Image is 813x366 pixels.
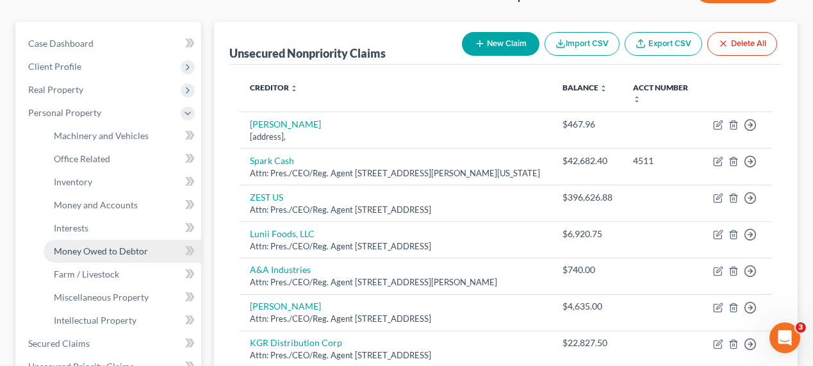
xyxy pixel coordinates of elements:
span: Miscellaneous Property [54,292,149,303]
a: Interests [44,217,201,240]
a: Money Owed to Debtor [44,240,201,263]
a: Balance unfold_more [563,83,607,92]
a: Acct Number unfold_more [633,83,688,103]
div: $6,920.75 [563,228,612,240]
a: Money and Accounts [44,194,201,217]
div: Attn: Pres./CEO/Reg. Agent [STREET_ADDRESS] [250,313,542,325]
a: [PERSON_NAME] [250,301,321,312]
div: $396,626.88 [563,191,612,204]
a: Lunii Foods, LLC [250,228,315,239]
a: KGR Distribution Corp [250,337,342,348]
a: [PERSON_NAME] [250,119,321,129]
div: $740.00 [563,263,612,276]
div: 4511 [633,154,693,167]
div: Attn: Pres./CEO/Reg. Agent [STREET_ADDRESS][PERSON_NAME][US_STATE] [250,167,542,179]
a: Secured Claims [18,332,201,355]
div: Attn: Pres./CEO/Reg. Agent [STREET_ADDRESS][PERSON_NAME] [250,276,542,288]
div: Attn: Pres./CEO/Reg. Agent [STREET_ADDRESS] [250,240,542,253]
div: Attn: Pres./CEO/Reg. Agent [STREET_ADDRESS] [250,349,542,362]
button: New Claim [462,32,539,56]
a: Creditor unfold_more [250,83,298,92]
i: unfold_more [290,85,298,92]
a: Case Dashboard [18,32,201,55]
i: unfold_more [600,85,607,92]
span: Client Profile [28,61,81,72]
a: Spark Cash [250,155,294,166]
a: Export CSV [625,32,702,56]
span: Secured Claims [28,338,90,349]
span: Money and Accounts [54,199,138,210]
div: [address], [250,131,542,143]
span: Inventory [54,176,92,187]
span: Machinery and Vehicles [54,130,149,141]
span: Office Related [54,153,110,164]
a: ZEST US [250,192,283,203]
span: Case Dashboard [28,38,94,49]
a: Intellectual Property [44,309,201,332]
a: Inventory [44,171,201,194]
a: Office Related [44,147,201,171]
a: A&A Industries [250,264,311,275]
div: Unsecured Nonpriority Claims [229,46,386,61]
div: $42,682.40 [563,154,612,167]
iframe: Intercom live chat [769,322,800,353]
div: Attn: Pres./CEO/Reg. Agent [STREET_ADDRESS] [250,204,542,216]
span: Real Property [28,84,83,95]
button: Delete All [707,32,777,56]
span: Money Owed to Debtor [54,245,148,256]
span: Farm / Livestock [54,269,119,279]
a: Machinery and Vehicles [44,124,201,147]
div: $22,827.50 [563,337,612,349]
button: Import CSV [545,32,620,56]
div: $467.96 [563,118,612,131]
span: Personal Property [28,107,101,118]
div: $4,635.00 [563,300,612,313]
a: Farm / Livestock [44,263,201,286]
a: Miscellaneous Property [44,286,201,309]
span: 3 [796,322,806,333]
span: Intellectual Property [54,315,136,326]
i: unfold_more [633,96,641,103]
span: Interests [54,222,88,233]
